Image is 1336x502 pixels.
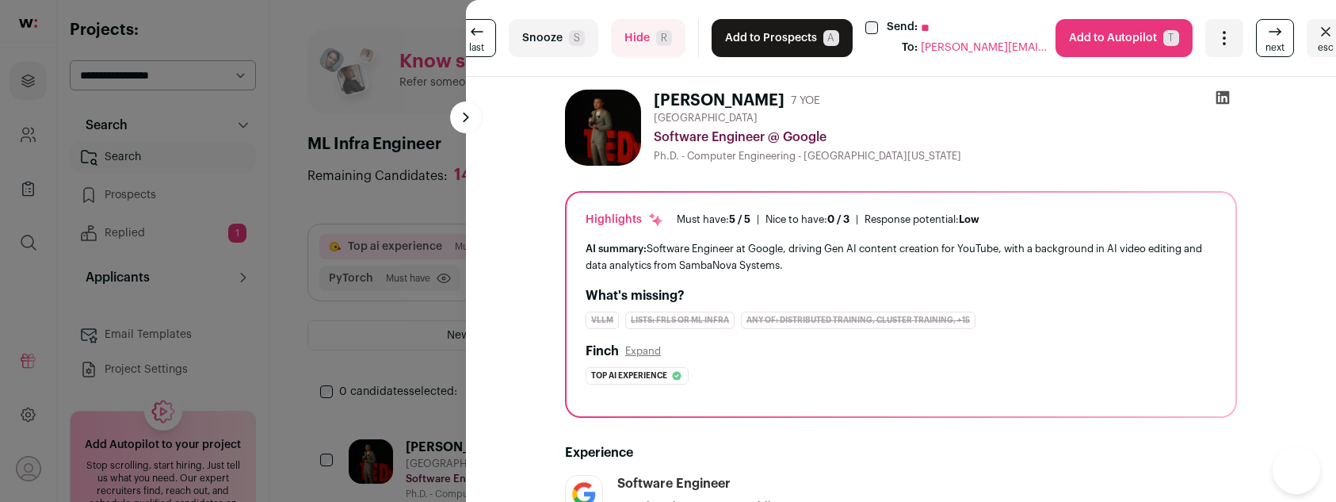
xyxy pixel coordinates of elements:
div: vLLM [586,312,619,329]
div: Must have: [677,213,750,226]
div: Highlights [586,212,664,228]
div: Nice to have: [765,213,849,226]
img: 7692ef1c5ce5774f283a6af55baff06b2c064752a6cc8e3cf0f6699a225f42d0.jpg [565,90,641,166]
span: next [1265,41,1284,54]
div: To: [902,40,918,57]
span: A [823,30,839,46]
span: [PERSON_NAME][EMAIL_ADDRESS][DOMAIN_NAME] [921,40,1048,57]
span: last [469,41,484,54]
div: Software Engineer at Google, driving Gen AI content creation for YouTube, with a background in AI... [586,240,1216,274]
div: Response potential: [865,213,979,226]
span: 5 / 5 [729,214,750,224]
div: 7 YOE [791,93,820,109]
a: last [458,19,496,57]
button: Expand [625,345,661,358]
button: SnoozeS [509,19,598,57]
span: S [569,30,585,46]
button: HideR [611,19,685,57]
span: AI summary: [586,243,647,254]
span: T [1163,30,1179,46]
button: Add to AutopilotT [1055,19,1193,57]
div: Software Engineer @ Google [654,128,1237,147]
span: 0 / 3 [827,214,849,224]
span: [GEOGRAPHIC_DATA] [654,112,758,125]
h2: What's missing? [586,286,1216,305]
span: Low [959,214,979,224]
iframe: Help Scout Beacon - Open [1273,446,1320,494]
label: Send: [887,19,918,36]
h2: Finch [586,342,619,361]
span: Top ai experience [591,368,667,384]
div: Software Engineer [617,475,731,492]
div: Any of: Distributed training, Cluster training, +15 [741,312,975,329]
div: Lists: FRLs or ML infra [625,312,735,329]
button: Add to ProspectsA [712,19,853,57]
span: esc [1318,41,1334,54]
h2: Experience [565,443,1237,462]
ul: | | [677,213,979,226]
h1: [PERSON_NAME] [654,90,784,112]
a: next [1256,19,1294,57]
span: R [656,30,672,46]
button: Open dropdown [1205,19,1243,57]
div: Ph.D. - Computer Engineering - [GEOGRAPHIC_DATA][US_STATE] [654,150,1237,163]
